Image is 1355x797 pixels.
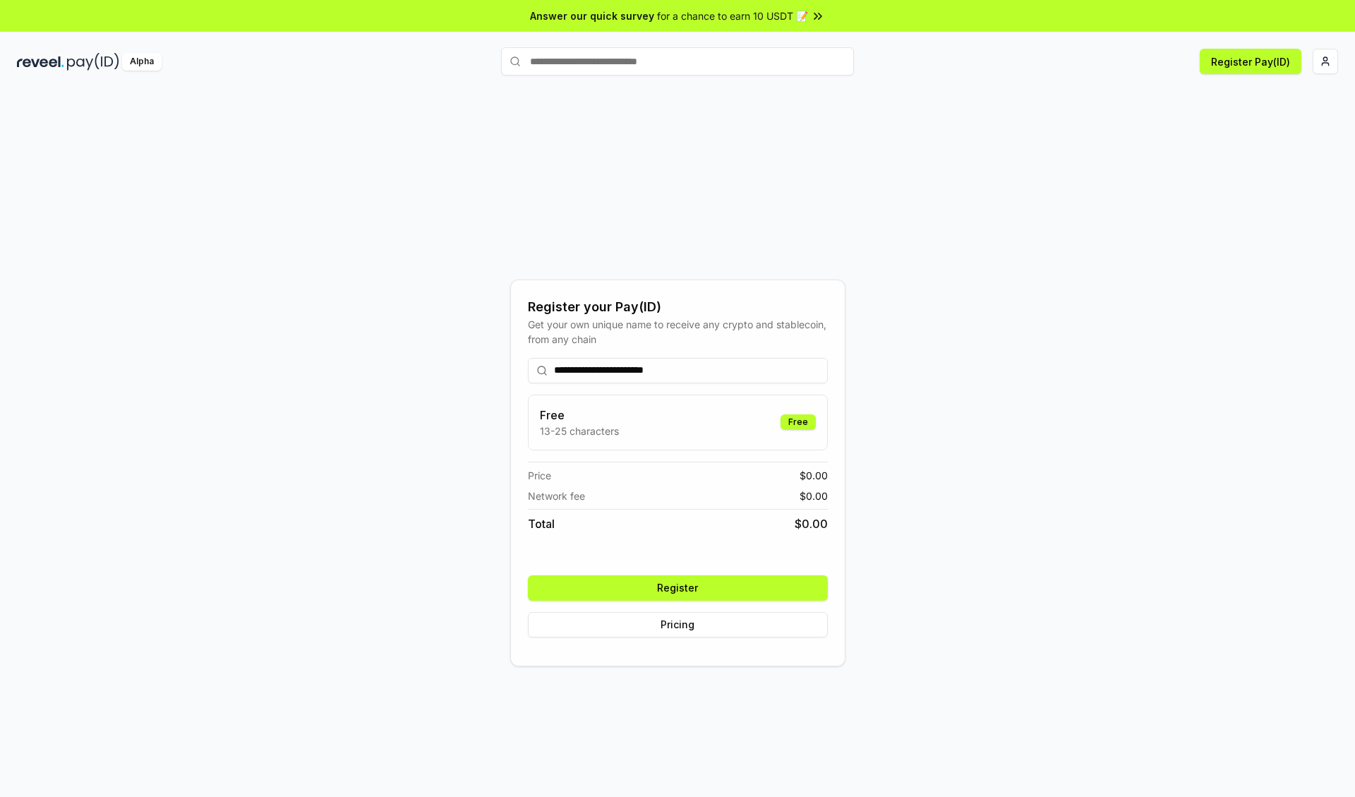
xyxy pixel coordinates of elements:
[528,489,585,503] span: Network fee
[17,53,64,71] img: reveel_dark
[528,612,828,637] button: Pricing
[800,489,828,503] span: $ 0.00
[540,407,619,424] h3: Free
[781,414,816,430] div: Free
[657,8,808,23] span: for a chance to earn 10 USDT 📝
[530,8,654,23] span: Answer our quick survey
[1200,49,1301,74] button: Register Pay(ID)
[795,515,828,532] span: $ 0.00
[122,53,162,71] div: Alpha
[528,297,828,317] div: Register your Pay(ID)
[528,515,555,532] span: Total
[540,424,619,438] p: 13-25 characters
[800,468,828,483] span: $ 0.00
[67,53,119,71] img: pay_id
[528,468,551,483] span: Price
[528,317,828,347] div: Get your own unique name to receive any crypto and stablecoin, from any chain
[528,575,828,601] button: Register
